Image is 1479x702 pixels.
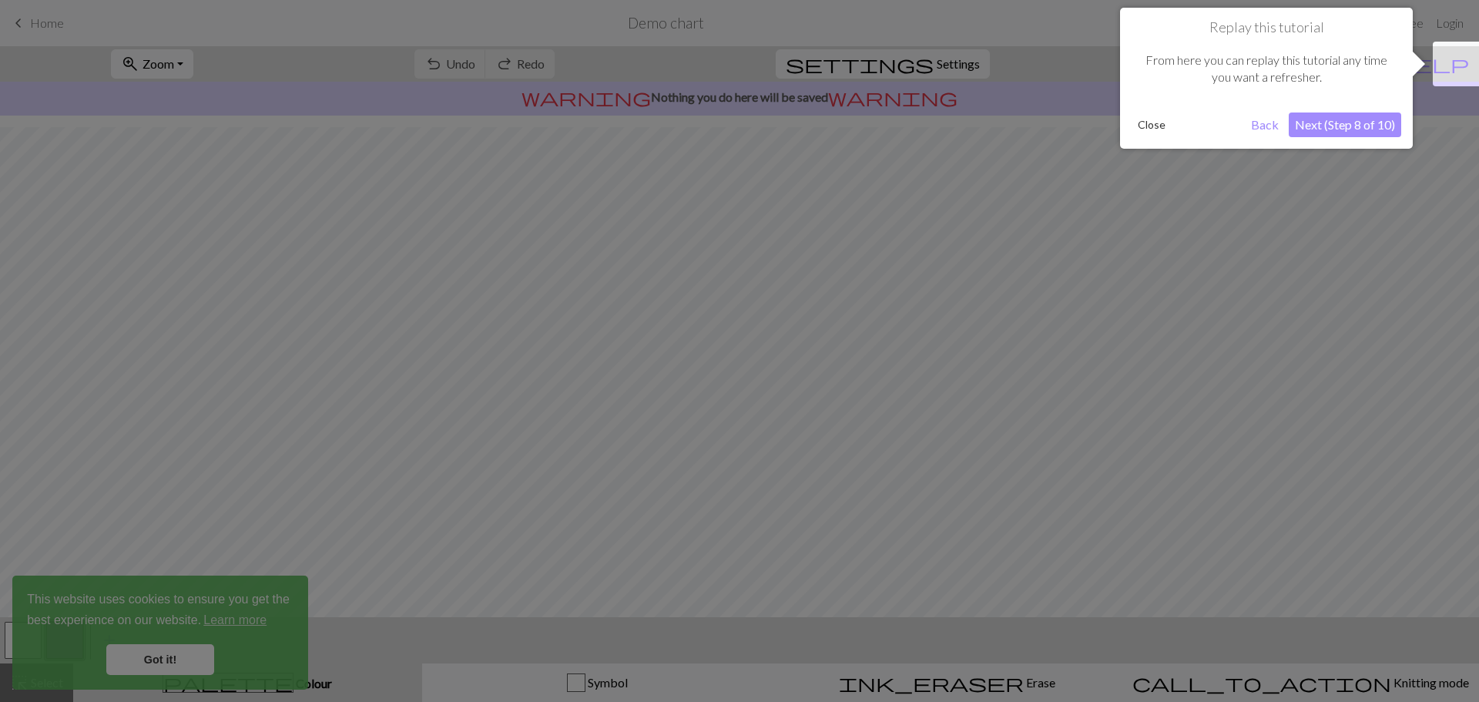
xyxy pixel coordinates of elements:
[1132,36,1401,102] div: From here you can replay this tutorial any time you want a refresher.
[1120,8,1413,149] div: Replay this tutorial
[1245,113,1285,137] button: Back
[1132,19,1401,36] h1: Replay this tutorial
[1132,113,1172,136] button: Close
[1289,113,1401,137] button: Next (Step 8 of 10)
